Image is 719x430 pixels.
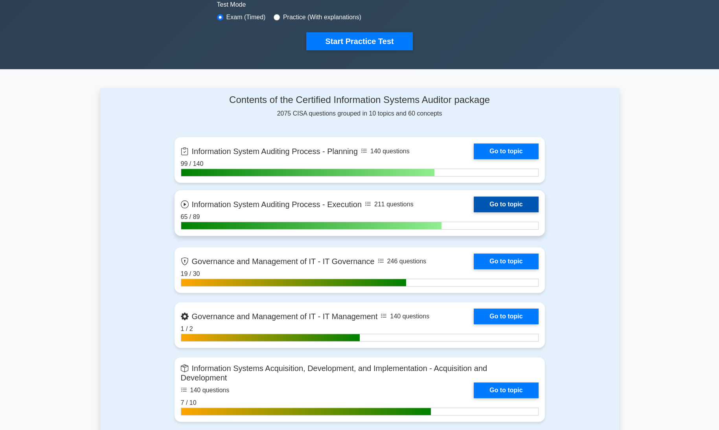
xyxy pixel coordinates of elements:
[474,309,538,324] a: Go to topic
[175,94,545,118] div: 2075 CISA questions grouped in 10 topics and 60 concepts
[474,382,538,398] a: Go to topic
[474,197,538,212] a: Go to topic
[226,13,266,22] label: Exam (Timed)
[306,32,412,50] button: Start Practice Test
[175,94,545,106] h4: Contents of the Certified Information Systems Auditor package
[474,254,538,269] a: Go to topic
[283,13,361,22] label: Practice (With explanations)
[474,143,538,159] a: Go to topic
